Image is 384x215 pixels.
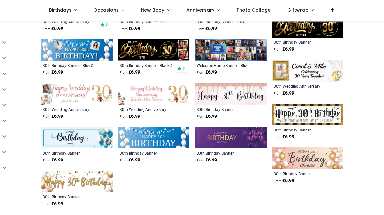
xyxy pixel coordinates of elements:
a: 30th Birthday Banner - Blue & White [43,63,97,68]
a: 30th Wedding Anniversary Banner - Gold Ring Design [274,84,328,89]
span: From [274,92,281,95]
a: 30th Birthday Banner - Pink Glitter [120,19,174,24]
a: Welcome Home Banner - Blue Photo Collage [197,63,251,68]
a: 30th Wedding Anniversary Banner - Gold Design [43,19,97,24]
a: 30th Birthday Banner [274,171,328,176]
img: Personalised Welcome Home Banner - Blue Photo Collage - Custom Name & 30 Photo Upload [195,39,267,61]
strong: £ 6.99 [43,69,63,76]
a: 30th Birthday Banner [274,39,328,45]
span: From [43,159,50,162]
strong: £ 6.99 [197,25,217,32]
a: 30th Wedding Anniversary Banner - Floral Design [43,107,97,112]
strong: £ 6.99 [197,113,217,120]
span: From [274,135,281,139]
span: From [120,27,128,31]
a: 30th Birthday Banner - Black & Gold [120,63,174,68]
strong: £ 6.99 [120,25,140,32]
strong: £ 6.99 [43,113,63,120]
span: From [43,115,50,118]
strong: £ 6.99 [120,157,140,163]
img: Personalised Happy 30th Birthday Banner - Blue & White - 2 Photo Upload [41,39,113,61]
strong: £ 6.99 [120,113,140,120]
strong: £ 6.99 [274,134,294,140]
span: From [197,115,204,118]
span: From [120,115,128,118]
img: Happy 30th Birthday Banner - Blue & White [118,127,190,149]
a: 30th Birthday Banner [197,150,251,156]
img: Happy 30th Birthday Banner - Pink & Gold Balloons [272,147,344,169]
span: From [43,27,50,31]
img: Personalised 30th Wedding Anniversary Banner - Floral Design - Custom Text & 2 Photo Upload [41,83,113,104]
strong: £ 6.99 [43,25,63,32]
a: 30th Birthday Banner [43,150,97,156]
a: 30th Birthday Banner [43,194,97,199]
span: 5 [106,22,109,28]
img: Personalised 30th Wedding Anniversary Banner - Gold Ring Design - Custom Name & 1 Photo Upload [272,60,344,81]
span: From [197,71,204,74]
img: Happy 30th Birthday Banner - Pink Glitter [195,83,267,104]
span: From [43,202,50,206]
strong: £ 6.99 [274,46,294,53]
img: Happy 30th Birthday Banner - Wizard Witch Design [272,104,344,125]
img: Happy 30th Birthday Banner - Gold & White Balloons [41,171,113,192]
span: Birthdays [49,7,72,13]
img: Happy 30th Birthday Banner - Purple Balloons [195,127,267,148]
a: 30th Birthday Banner - Pink Balloons [197,19,251,24]
strong: £ 6.99 [120,69,140,76]
img: Happy 30th Birthday Banner - Blue White Balloons [41,127,113,148]
span: Photo Collage [237,7,271,13]
span: Anniversary [186,7,214,13]
strong: £ 6.99 [274,90,294,97]
img: Happy 30th Birthday Banner - Black & Gold [272,16,344,38]
span: From [43,71,50,74]
span: Occasions [93,7,119,13]
span: From [274,179,281,183]
img: Personalised Happy 30th Birthday Banner - Black & Gold - 2 Photo Upload [118,39,190,61]
strong: £ 6.99 [43,201,63,207]
span: From [120,159,128,162]
span: New Baby [141,7,164,13]
a: 30th Birthday Banner [274,127,328,132]
strong: £ 6.99 [197,69,217,76]
span: From [197,27,204,31]
strong: £ 6.99 [197,157,217,163]
strong: £ 6.99 [43,157,63,163]
span: Giftwrap [287,7,309,13]
a: 30th Wedding Anniversary Banner - Floral Design [120,107,174,112]
span: From [120,71,128,74]
span: 5 [183,66,185,71]
span: From [197,159,204,162]
span: From [274,48,281,51]
a: 30th Birthday Banner [197,107,251,112]
a: 30th Birthday Banner [120,150,174,156]
strong: £ 6.99 [274,177,294,184]
img: Personalised 30th Wedding Anniversary Banner - Floral Design - Custom Text [118,83,190,104]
